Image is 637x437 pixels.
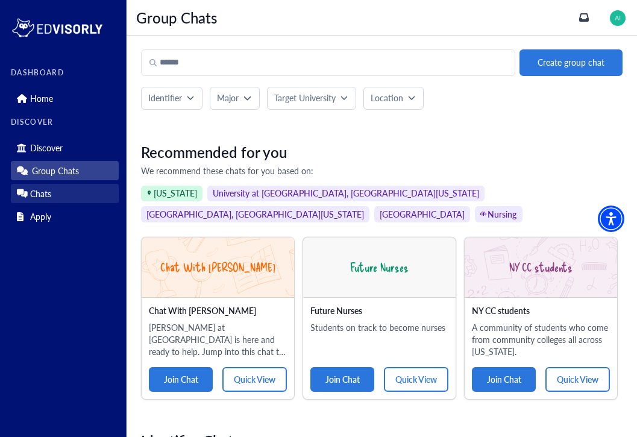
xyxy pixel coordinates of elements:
[142,237,294,298] div: Chat With [PERSON_NAME]
[11,207,119,226] div: Apply
[32,166,79,176] p: Group Chats
[11,16,104,40] img: logo
[465,237,617,298] div: NY CC students
[310,367,374,392] button: Join Chat
[11,184,119,203] div: Chats
[11,118,119,127] label: DISCOVER
[374,206,470,222] span: [GEOGRAPHIC_DATA]
[217,92,239,104] p: Major
[148,92,182,104] p: Identifier
[371,92,403,104] p: Location
[363,87,424,110] button: Location
[136,11,217,24] p: Group Chats
[472,321,610,357] p: A community of students who come from community colleges all across [US_STATE].
[598,206,624,232] div: Accessibility Menu
[141,206,369,222] span: [GEOGRAPHIC_DATA], [GEOGRAPHIC_DATA][US_STATE]
[303,237,456,298] div: Future Nurses
[141,87,202,110] button: Identifier
[11,161,119,180] div: Group Chats
[141,166,623,176] h2: We recommend these chats for you based on:
[11,69,119,77] label: DASHBOARD
[472,305,610,317] div: NY CC students
[141,186,202,202] span: [US_STATE]
[472,367,536,392] button: Join Chat
[274,92,336,104] p: Target University
[149,305,287,317] div: Chat With [PERSON_NAME]
[30,143,63,153] p: Discover
[30,93,53,104] p: Home
[538,56,604,69] span: Create group chat
[141,143,623,161] h1: Recommended for you
[149,367,213,392] button: Join Chat
[207,186,485,202] span: University at [GEOGRAPHIC_DATA], [GEOGRAPHIC_DATA][US_STATE]
[210,87,259,110] button: Major
[310,321,448,333] p: Students on track to become nurses
[310,305,448,317] div: Future Nurses
[149,321,287,357] p: [PERSON_NAME] at [GEOGRAPHIC_DATA] is here and ready to help. Jump into this chat to introduce yo...
[579,13,589,22] a: inbox
[545,367,609,392] button: Quick View
[267,87,356,110] button: Target University
[30,189,51,199] p: Chats
[30,212,51,222] p: Apply
[475,206,522,222] span: Nursing
[222,367,286,392] button: Quick View
[11,138,119,157] div: Discover
[384,367,448,392] button: Quick View
[11,89,119,108] div: Home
